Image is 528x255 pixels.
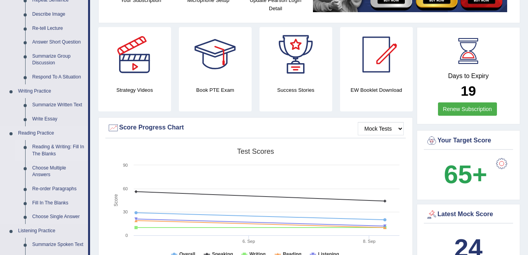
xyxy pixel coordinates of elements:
a: Reading & Writing: Fill In The Blanks [29,140,88,161]
div: Latest Mock Score [426,209,511,220]
tspan: Test scores [237,148,274,155]
tspan: 6. Sep [243,239,255,244]
a: Listening Practice [15,224,88,238]
a: Respond To A Situation [29,70,88,84]
b: 65+ [444,160,487,189]
h4: Book PTE Exam [179,86,252,94]
a: Choose Multiple Answers [29,161,88,182]
a: Describe Image [29,7,88,22]
h4: Success Stories [259,86,332,94]
text: 0 [125,233,128,238]
tspan: Score [113,194,119,207]
a: Renew Subscription [438,102,497,116]
div: Score Progress Chart [107,122,404,134]
tspan: 8. Sep [363,239,375,244]
a: Write Essay [29,112,88,126]
a: Summarize Group Discussion [29,49,88,70]
b: 19 [461,83,476,98]
h4: Days to Expiry [426,73,511,80]
a: Summarize Written Text [29,98,88,112]
a: Choose Single Answer [29,210,88,224]
div: Your Target Score [426,135,511,147]
h4: Strategy Videos [98,86,171,94]
a: Re-tell Lecture [29,22,88,36]
a: Re-order Paragraphs [29,182,88,196]
a: Summarize Spoken Text [29,238,88,252]
a: Writing Practice [15,84,88,98]
text: 30 [123,209,128,214]
text: 90 [123,163,128,168]
a: Reading Practice [15,126,88,140]
a: Answer Short Question [29,35,88,49]
h4: EW Booklet Download [340,86,413,94]
a: Fill In The Blanks [29,196,88,210]
text: 60 [123,186,128,191]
